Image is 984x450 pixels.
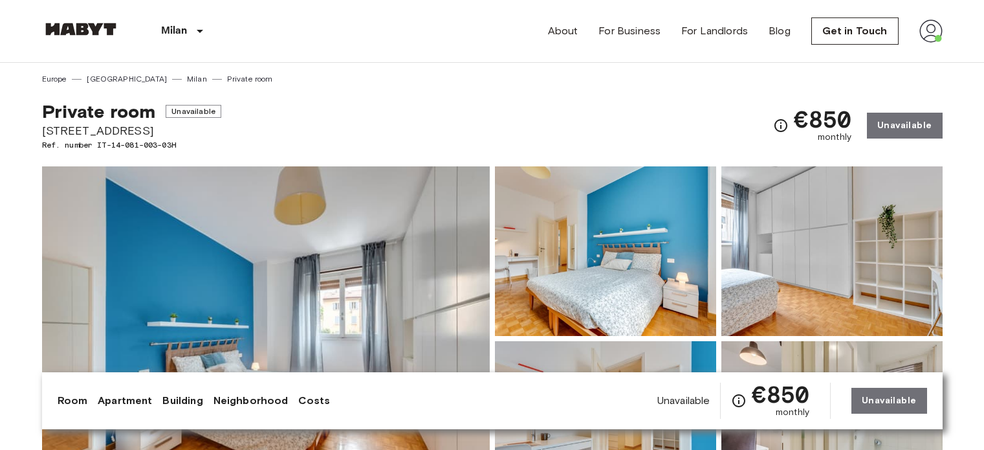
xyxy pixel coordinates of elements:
[769,23,791,39] a: Blog
[166,105,221,118] span: Unavailable
[752,383,809,406] span: €850
[721,166,943,336] img: Picture of unit IT-14-081-003-03H
[548,23,578,39] a: About
[42,73,67,85] a: Europe
[58,393,88,409] a: Room
[811,17,899,45] a: Get in Touch
[298,393,330,409] a: Costs
[227,73,273,85] a: Private room
[161,23,188,39] p: Milan
[187,73,207,85] a: Milan
[657,394,710,408] span: Unavailable
[42,122,221,139] span: [STREET_ADDRESS]
[162,393,202,409] a: Building
[495,166,716,336] img: Picture of unit IT-14-081-003-03H
[87,73,167,85] a: [GEOGRAPHIC_DATA]
[98,393,152,409] a: Apartment
[919,19,943,43] img: avatar
[681,23,748,39] a: For Landlords
[776,406,809,419] span: monthly
[773,118,789,133] svg: Check cost overview for full price breakdown. Please note that discounts apply to new joiners onl...
[42,100,156,122] span: Private room
[42,23,120,36] img: Habyt
[598,23,661,39] a: For Business
[213,393,289,409] a: Neighborhood
[794,107,851,131] span: €850
[818,131,851,144] span: monthly
[731,393,747,409] svg: Check cost overview for full price breakdown. Please note that discounts apply to new joiners onl...
[42,139,221,151] span: Ref. number IT-14-081-003-03H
